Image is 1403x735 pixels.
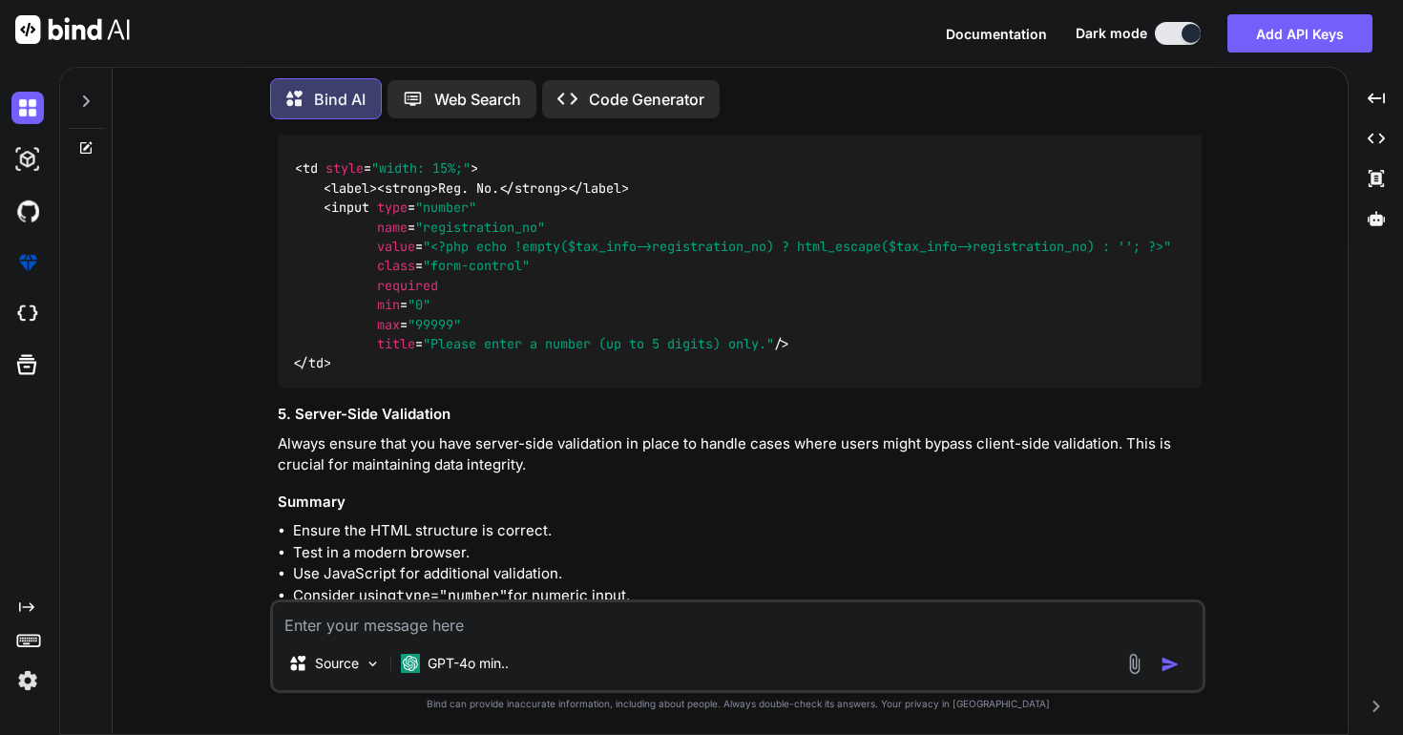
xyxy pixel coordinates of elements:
[415,199,476,217] span: "number"
[293,355,331,372] span: </ >
[401,654,420,673] img: GPT-4o mini
[1227,14,1372,52] button: Add API Keys
[377,179,438,197] span: < >
[377,335,415,352] span: title
[11,195,44,227] img: githubDark
[434,88,521,111] p: Web Search
[1161,655,1180,674] img: icon
[278,492,1202,514] h3: Summary
[293,542,1202,564] li: Test in a modern browser.
[278,404,1202,426] h3: 5. Server-Side Validation
[499,179,568,197] span: </ >
[408,297,430,314] span: "0"
[293,585,1202,607] li: Consider using for numeric input.
[377,316,400,333] span: max
[377,297,400,314] span: min
[377,258,415,275] span: class
[303,160,318,178] span: td
[423,258,530,275] span: "form-control"
[423,335,774,352] span: "Please enter a number (up to 5 digits) only."
[293,520,1202,542] li: Ensure the HTML structure is correct.
[408,316,461,333] span: "99999"
[589,88,704,111] p: Code Generator
[293,563,1202,585] li: Use JavaScript for additional validation.
[568,179,629,197] span: </ >
[314,88,366,111] p: Bind AI
[365,656,381,672] img: Pick Models
[946,24,1047,44] button: Documentation
[315,654,359,673] p: Source
[1123,653,1145,675] img: attachment
[583,179,621,197] span: label
[11,143,44,176] img: darkAi-studio
[308,355,324,372] span: td
[946,26,1047,42] span: Documentation
[15,15,130,44] img: Bind AI
[270,697,1205,711] p: Bind can provide inaccurate information, including about people. Always double-check its answers....
[295,160,478,178] span: < = >
[377,238,415,255] span: value
[11,92,44,124] img: darkChat
[331,179,369,197] span: label
[1076,24,1147,43] span: Dark mode
[371,160,471,178] span: "width: 15%;"
[331,199,369,217] span: input
[377,277,438,294] span: required
[415,219,545,236] span: "registration_no"
[514,179,560,197] span: strong
[11,664,44,697] img: settings
[324,179,377,197] span: < >
[428,654,509,673] p: GPT-4o min..
[11,246,44,279] img: premium
[385,179,430,197] span: strong
[278,433,1202,476] p: Always ensure that you have server-side validation in place to handle cases where users might byp...
[293,158,1179,373] code: Reg. No.
[377,199,408,217] span: type
[377,219,408,236] span: name
[423,238,1171,255] span: "<?php echo !empty($tax_info->registration_no) ? html_escape($tax_info->registration_no) : ''; ?>"
[396,586,508,605] code: type="number"
[325,160,364,178] span: style
[11,298,44,330] img: cloudideIcon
